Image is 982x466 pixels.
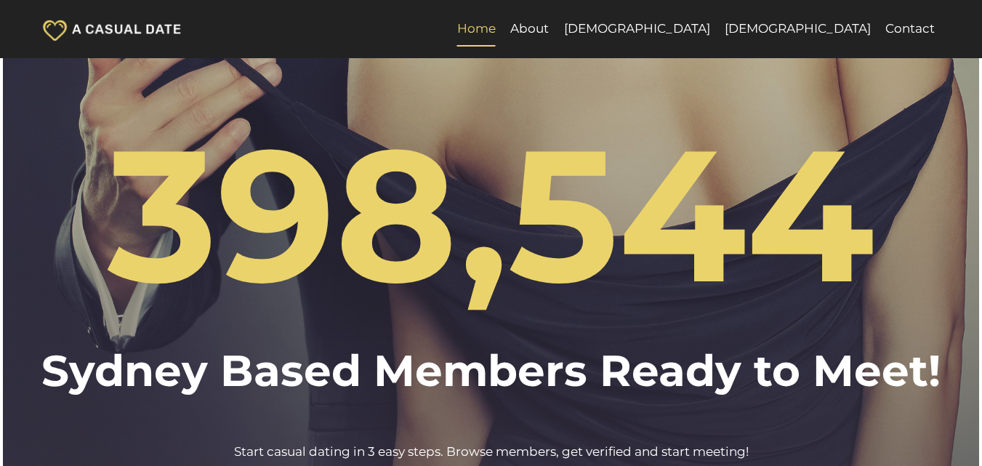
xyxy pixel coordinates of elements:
[556,12,717,47] a: [DEMOGRAPHIC_DATA]
[40,76,943,355] h1: 398,544
[40,338,943,403] h2: Sydney Based Members Ready to Meet!
[40,15,185,43] img: A Casual Date
[878,12,942,47] a: Contact
[717,12,878,47] a: [DEMOGRAPHIC_DATA]
[503,12,556,47] a: About
[450,12,943,47] nav: Primary
[450,12,503,47] a: Home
